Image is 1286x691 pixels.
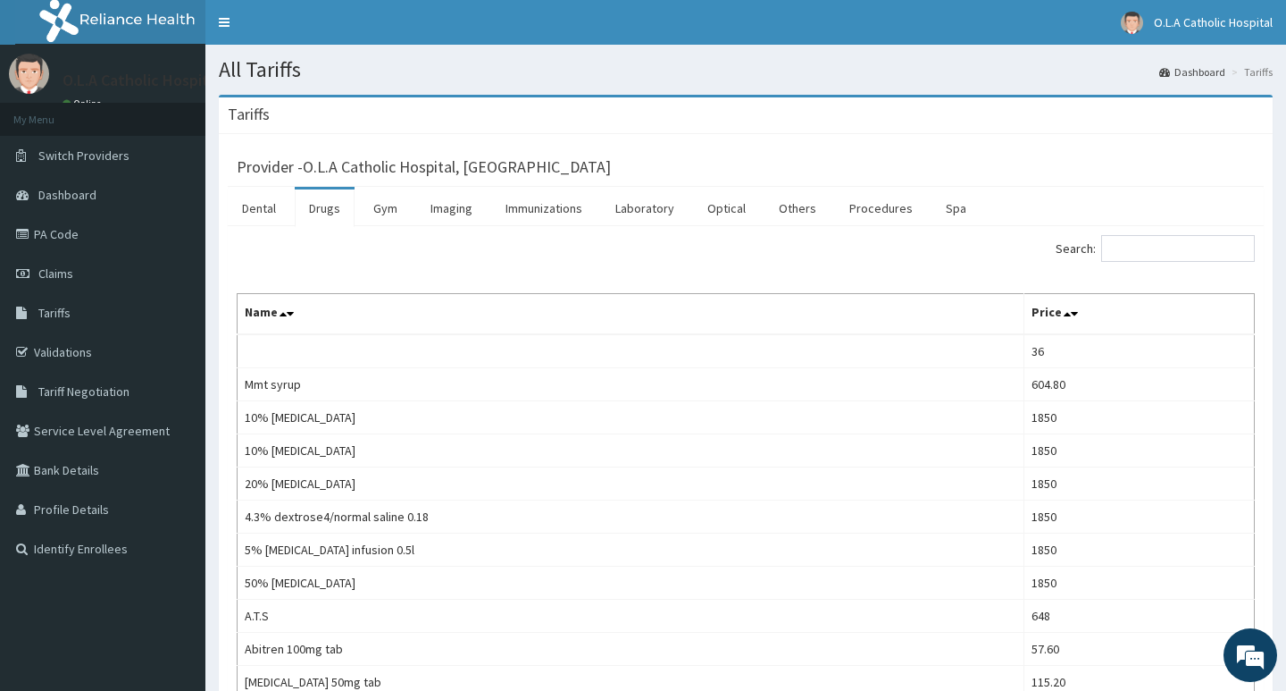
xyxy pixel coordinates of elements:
td: 648 [1023,600,1254,633]
a: Online [63,97,105,110]
img: d_794563401_company_1708531726252_794563401 [33,89,72,134]
td: 20% [MEDICAL_DATA] [238,468,1024,501]
a: Dashboard [1159,64,1225,80]
th: Name [238,294,1024,335]
img: User Image [9,54,49,94]
td: 50% [MEDICAL_DATA] [238,567,1024,600]
a: Procedures [835,190,927,227]
td: 36 [1023,334,1254,368]
span: Tariffs [38,305,71,321]
a: Immunizations [491,190,597,227]
a: Spa [931,190,981,227]
th: Price [1023,294,1254,335]
a: Optical [693,190,760,227]
p: O.L.A Catholic Hospital [63,72,221,88]
td: 1850 [1023,501,1254,534]
textarea: Type your message and hit 'Enter' [9,488,340,551]
td: A.T.S [238,600,1024,633]
td: 604.80 [1023,368,1254,401]
a: Laboratory [601,190,689,227]
span: Claims [38,265,73,282]
td: 10% [MEDICAL_DATA] [238,434,1024,468]
div: Chat with us now [93,100,300,123]
td: 1850 [1023,468,1254,501]
td: 1850 [1023,401,1254,434]
span: Dashboard [38,187,96,203]
td: 1850 [1023,434,1254,468]
span: Switch Providers [38,147,129,164]
a: Drugs [295,190,355,227]
a: Gym [359,190,412,227]
span: We're online! [104,225,246,406]
a: Dental [228,190,290,227]
span: O.L.A Catholic Hospital [1154,14,1273,30]
label: Search: [1056,235,1255,262]
li: Tariffs [1227,64,1273,80]
td: Mmt syrup [238,368,1024,401]
td: 57.60 [1023,633,1254,666]
h1: All Tariffs [219,58,1273,81]
td: Abitren 100mg tab [238,633,1024,666]
td: 1850 [1023,534,1254,567]
h3: Tariffs [228,106,270,122]
img: User Image [1121,12,1143,34]
a: Others [764,190,831,227]
a: Imaging [416,190,487,227]
span: Tariff Negotiation [38,383,129,400]
div: Minimize live chat window [293,9,336,52]
h3: Provider - O.L.A Catholic Hospital, [GEOGRAPHIC_DATA] [237,159,611,175]
td: 10% [MEDICAL_DATA] [238,401,1024,434]
input: Search: [1101,235,1255,262]
td: 1850 [1023,567,1254,600]
td: 4.3% dextrose4/normal saline 0.18 [238,501,1024,534]
td: 5% [MEDICAL_DATA] infusion 0.5l [238,534,1024,567]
